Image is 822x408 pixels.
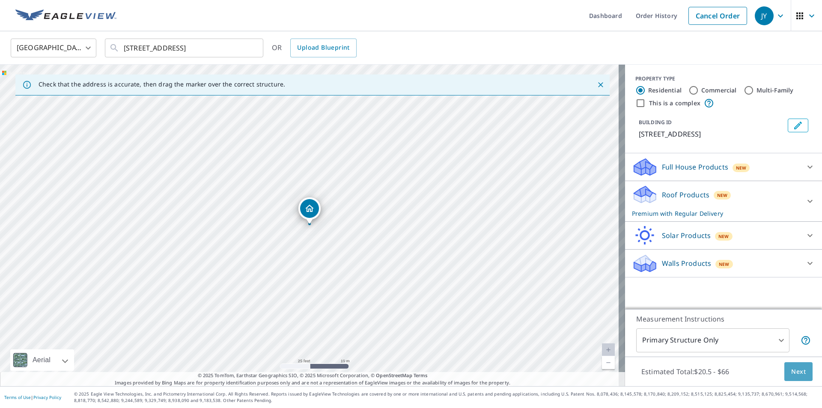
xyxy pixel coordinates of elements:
p: Walls Products [662,258,711,268]
p: BUILDING ID [639,119,672,126]
a: Terms [414,372,428,378]
p: Solar Products [662,230,711,241]
a: Upload Blueprint [290,39,356,57]
div: Primary Structure Only [636,328,789,352]
div: [GEOGRAPHIC_DATA] [11,36,96,60]
button: Next [784,362,813,381]
a: OpenStreetMap [376,372,412,378]
a: Current Level 20, Zoom In Disabled [602,343,615,356]
span: Upload Blueprint [297,42,349,53]
span: New [717,192,728,199]
div: Aerial [30,349,53,371]
a: Cancel Order [688,7,747,25]
label: This is a complex [649,99,700,107]
p: © 2025 Eagle View Technologies, Inc. and Pictometry International Corp. All Rights Reserved. Repo... [74,391,818,404]
div: Solar ProductsNew [632,225,815,246]
div: Roof ProductsNewPremium with Regular Delivery [632,185,815,218]
p: Check that the address is accurate, then drag the marker over the correct structure. [39,80,285,88]
div: Dropped pin, building 1, Residential property, 3385 64th St Palo, IA 52324 [298,197,321,224]
div: Full House ProductsNew [632,157,815,177]
p: Full House Products [662,162,728,172]
button: Close [595,79,606,90]
img: EV Logo [15,9,116,22]
span: New [736,164,747,171]
label: Residential [648,86,682,95]
p: Measurement Instructions [636,314,811,324]
span: New [719,261,730,268]
a: Current Level 20, Zoom Out [602,356,615,369]
button: Edit building 1 [788,119,808,132]
p: [STREET_ADDRESS] [639,129,784,139]
span: Your report will include only the primary structure on the property. For example, a detached gara... [801,335,811,345]
div: Aerial [10,349,74,371]
p: Roof Products [662,190,709,200]
div: OR [272,39,357,57]
span: Next [791,366,806,377]
div: JY [755,6,774,25]
input: Search by address or latitude-longitude [124,36,246,60]
p: Premium with Regular Delivery [632,209,800,218]
p: | [4,395,61,400]
span: New [718,233,729,240]
a: Privacy Policy [33,394,61,400]
p: Estimated Total: $20.5 - $66 [634,362,736,381]
label: Commercial [701,86,737,95]
label: Multi-Family [756,86,794,95]
a: Terms of Use [4,394,31,400]
div: PROPERTY TYPE [635,75,812,83]
span: © 2025 TomTom, Earthstar Geographics SIO, © 2025 Microsoft Corporation, © [198,372,428,379]
div: Walls ProductsNew [632,253,815,274]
